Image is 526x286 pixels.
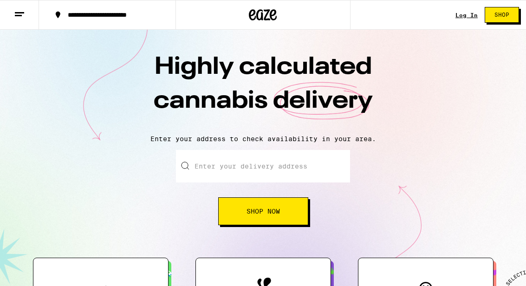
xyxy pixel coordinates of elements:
[9,135,517,143] p: Enter your address to check availability in your area.
[485,7,519,23] button: Shop
[494,12,509,18] span: Shop
[176,150,350,182] input: Enter your delivery address
[455,12,478,18] a: Log In
[247,208,280,214] span: Shop Now
[218,197,308,225] button: Shop Now
[101,51,426,128] h1: Highly calculated cannabis delivery
[478,7,526,23] a: Shop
